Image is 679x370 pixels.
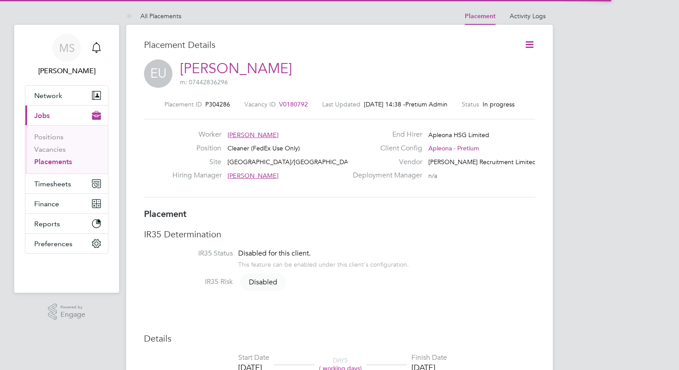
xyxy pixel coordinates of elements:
[34,180,71,188] span: Timesheets
[240,273,286,291] span: Disabled
[144,333,535,344] h3: Details
[164,100,202,108] label: Placement ID
[465,12,495,20] a: Placement
[144,277,233,287] label: IR35 Risk
[180,60,292,77] a: [PERSON_NAME]
[25,194,108,213] button: Finance
[347,144,422,153] label: Client Config
[25,125,108,173] div: Jobs
[205,100,230,108] span: P304286
[411,353,447,362] div: Finish Date
[238,353,269,362] div: Start Date
[238,249,311,258] span: Disabled for this client.
[25,34,108,76] a: MS[PERSON_NAME]
[428,131,489,139] span: Apleona HSG Limited
[25,263,108,277] a: Go to home page
[428,144,479,152] span: Apleona - Pretium
[428,172,437,180] span: n/a
[34,111,50,120] span: Jobs
[279,100,308,108] span: V0180792
[14,25,119,293] nav: Main navigation
[59,42,75,54] span: MS
[172,171,221,180] label: Hiring Manager
[34,91,62,100] span: Network
[144,59,172,88] span: EU
[322,100,360,108] label: Last Updated
[510,12,546,20] a: Activity Logs
[228,158,379,166] span: [GEOGRAPHIC_DATA]/[GEOGRAPHIC_DATA] 347GB
[25,86,108,105] button: Network
[172,144,221,153] label: Position
[34,157,72,166] a: Placements
[483,100,515,108] span: In progress
[172,157,221,167] label: Site
[347,157,422,167] label: Vendor
[172,130,221,139] label: Worker
[462,100,479,108] label: Status
[405,100,447,108] span: Pretium Admin
[25,234,108,253] button: Preferences
[364,100,405,108] span: [DATE] 14:38 -
[347,171,422,180] label: Deployment Manager
[34,145,66,154] a: Vacancies
[48,303,86,320] a: Powered byEngage
[34,240,72,248] span: Preferences
[228,144,300,152] span: Cleaner (FedEx Use Only)
[25,66,108,76] span: Millie Simmons
[144,39,511,51] h3: Placement Details
[25,174,108,193] button: Timesheets
[144,228,535,240] h3: IR35 Determination
[428,158,536,166] span: [PERSON_NAME] Recruitment Limited
[347,130,422,139] label: End Hirer
[34,133,64,141] a: Positions
[228,172,279,180] span: [PERSON_NAME]
[244,100,276,108] label: Vacancy ID
[144,249,233,258] label: IR35 Status
[41,263,92,277] img: berryrecruitment-logo-retina.png
[126,12,181,20] a: All Placements
[228,131,279,139] span: [PERSON_NAME]
[238,258,409,268] div: This feature can be enabled under this client's configuration.
[34,220,60,228] span: Reports
[60,311,85,319] span: Engage
[25,214,108,233] button: Reports
[144,209,187,219] b: Placement
[25,106,108,125] button: Jobs
[60,303,85,311] span: Powered by
[34,200,59,208] span: Finance
[180,78,228,86] span: m: 07442836296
